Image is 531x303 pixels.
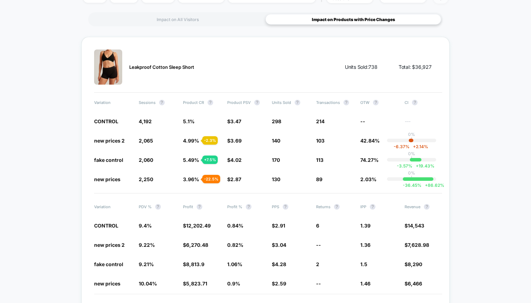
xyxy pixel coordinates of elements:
[272,100,309,105] span: Units Sold
[227,223,243,229] span: 0.84%
[139,176,153,182] span: 2,250
[408,170,415,176] p: 0%
[272,242,286,248] span: $3.04
[94,281,120,286] span: new prices
[405,223,424,229] span: $14,543
[411,156,412,162] p: |
[94,50,122,85] img: Leakproof Cotton Sleep Short
[425,183,428,188] span: +
[373,100,379,105] button: ?
[202,156,218,164] div: + 7.5 %
[399,64,432,71] span: Total: $ 36,927
[272,223,285,229] span: $2.91
[227,261,242,267] span: 1.06%
[202,175,220,183] div: - 22.5 %
[316,138,324,144] span: 103
[408,151,415,156] p: 0%
[283,204,288,210] button: ?
[272,118,281,124] span: 298
[246,204,251,210] button: ?
[183,118,195,124] span: 5.1%
[316,100,353,105] span: Transactions
[360,204,398,210] span: IPP
[421,183,444,188] span: 86.62 %
[272,281,286,286] span: $2.59
[416,163,419,169] span: +
[405,119,442,125] span: ---
[360,242,371,248] span: 1.36
[397,163,412,169] span: -3.57 %
[272,176,280,182] span: 130
[295,100,300,105] button: ?
[139,242,155,248] span: 9.22%
[272,261,286,267] span: $4.28
[94,261,123,267] span: fake control
[412,100,418,105] button: ?
[129,64,194,70] span: Leakproof Cotton Sleep Short
[183,281,207,286] span: $5,823.71
[405,242,429,248] span: $7,628.98
[139,157,153,163] span: 2,060
[409,144,428,149] span: 2.14 %
[405,204,442,210] span: Revenue
[272,204,309,210] span: PPS
[412,163,434,169] span: 19.43 %
[183,223,211,229] span: $12,202.49
[360,223,371,229] span: 1.39
[316,157,323,163] span: 113
[139,118,152,124] span: 4,192
[424,204,430,210] button: ?
[360,100,398,105] span: OTW
[316,176,322,182] span: 89
[411,137,412,142] p: |
[139,223,152,229] span: 9.4%
[316,118,324,124] span: 214
[343,100,349,105] button: ?
[139,138,153,144] span: 2,065
[360,118,365,124] span: --
[272,138,280,144] span: 140
[90,14,265,25] div: Impact on All Visitors
[94,138,125,144] span: new prices 2
[155,204,161,210] button: ?
[316,261,319,267] span: 2
[139,281,157,286] span: 10.04%
[316,242,321,248] span: --
[227,176,241,182] span: $2.87
[316,223,319,229] span: 6
[183,261,204,267] span: $8,813.9
[208,100,213,105] button: ?
[159,100,165,105] button: ?
[94,157,123,163] span: fake control
[360,138,380,144] span: 42.84%
[334,204,340,210] button: ?
[405,261,422,267] span: $8,290
[413,144,416,149] span: +
[370,204,375,210] button: ?
[139,261,154,267] span: 9.21%
[183,100,220,105] span: Product CR
[94,242,125,248] span: new prices 2
[183,157,199,163] span: 5.49%
[408,132,415,137] p: 0%
[265,14,441,25] div: Impact on Products with Price Changes
[139,100,176,105] span: Sessions
[403,183,421,188] span: -36.45 %
[227,242,243,248] span: 0.82%
[183,138,199,144] span: 4.99%
[272,157,280,163] span: 170
[316,281,321,286] span: --
[405,281,422,286] span: $6,466
[394,144,409,149] span: -6.37 %
[411,176,412,181] p: |
[254,100,260,105] button: ?
[227,204,264,210] span: Profit %
[183,242,208,248] span: $6,270.48
[94,204,131,210] span: Variation
[197,204,202,210] button: ?
[360,281,371,286] span: 1.46
[360,261,367,267] span: 1.5
[139,204,176,210] span: PDV %
[94,176,120,182] span: new prices
[183,176,199,182] span: 3.96%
